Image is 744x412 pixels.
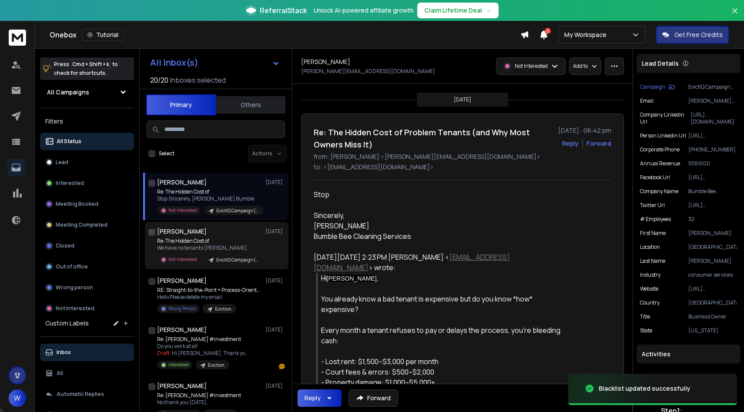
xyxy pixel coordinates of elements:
[690,111,737,125] p: [URL][DOMAIN_NAME]
[71,59,111,69] span: Cmd + Shift + k
[314,210,568,241] div: Sincerely, [PERSON_NAME] Bumble Bee Cleaning Services
[260,5,307,16] span: ReferralStack
[40,237,134,255] button: Closed
[640,97,654,104] p: Email
[168,256,197,263] p: Not Interested
[688,230,737,237] p: [PERSON_NAME]
[314,189,568,200] div: Stop
[640,132,686,139] p: Person Linkedin Url
[564,30,610,39] p: My Workspace
[688,202,737,209] p: [URL][DOMAIN_NAME]
[640,202,665,209] p: Twitter Url
[143,54,287,71] button: All Inbox(s)
[40,279,134,296] button: Wrong person
[157,287,261,294] p: RE: Straight-to-the-Point + Process-Oriented
[157,188,261,195] p: Re: The Hidden Cost of
[640,188,678,195] p: Company Name
[47,88,89,97] h1: All Campaigns
[150,58,198,67] h1: All Inbox(s)
[515,63,548,70] p: Not Interested
[45,319,89,328] h3: Custom Labels
[640,258,665,265] p: Last Name
[168,207,197,214] p: Not Interested
[688,188,737,195] p: Bumble Bee Cleaning Services
[157,336,249,343] p: Re: [PERSON_NAME] #investment
[40,195,134,213] button: Meeting Booked
[599,384,690,393] div: Blacklist updated successfully
[57,138,81,145] p: All Status
[56,159,68,166] p: Lead
[640,84,665,90] p: Campaign
[688,174,737,181] p: [URL][DOMAIN_NAME]
[265,326,285,333] p: [DATE]
[688,285,737,292] p: [URL][DOMAIN_NAME]
[56,242,74,249] p: Closed
[688,146,737,153] p: [PHONE_NUMBER]
[573,63,588,70] p: Add to
[640,327,652,334] p: State
[40,365,134,382] button: All
[157,238,261,245] p: Re: The Hidden Cost of
[349,389,398,407] button: Forward
[40,216,134,234] button: Meeting Completed
[57,370,63,377] p: All
[157,349,171,357] span: Draft:
[157,392,241,399] p: Re: [PERSON_NAME] #investment
[640,313,650,320] p: title
[265,382,285,389] p: [DATE]
[157,294,261,301] p: Hello Please delete my email
[314,152,611,161] p: from: [PERSON_NAME] <[PERSON_NAME][EMAIL_ADDRESS][DOMAIN_NAME]>
[688,271,737,278] p: consumer services
[640,160,680,167] p: Annual Revenue
[40,84,134,101] button: All Campaigns
[640,174,670,181] p: Facebook Url
[82,29,124,41] button: Tutorial
[56,221,107,228] p: Meeting Completed
[305,394,321,402] div: Reply
[688,84,737,90] p: EvictIQ Campaign (Apollo)
[159,150,174,157] label: Select
[56,180,84,187] p: Interested
[215,306,231,312] p: Eviction
[265,228,285,235] p: [DATE]
[56,305,94,312] p: Not Interested
[208,362,224,368] p: Eviction
[40,300,134,317] button: Not Interested
[168,305,196,312] p: Wrong Person
[298,389,342,407] button: Reply
[640,216,671,223] p: # Employees
[729,5,741,26] button: Close banner
[40,174,134,192] button: Interested
[637,345,741,364] div: Activities
[216,208,258,214] p: EvictIQ Campaign (Apollo)
[157,227,207,236] h1: [PERSON_NAME]
[688,132,737,139] p: [URL][DOMAIN_NAME]
[265,277,285,284] p: [DATE]
[454,96,471,103] p: [DATE]
[688,97,737,104] p: [PERSON_NAME][EMAIL_ADDRESS][DOMAIN_NAME]
[157,325,207,334] h1: [PERSON_NAME]
[640,111,690,125] p: Company Linkedin Url
[50,29,520,41] div: Onebox
[157,245,261,251] p: We have no tenants [PERSON_NAME]
[642,59,679,68] p: Lead Details
[56,284,93,291] p: Wrong person
[9,389,26,407] button: W
[314,6,414,15] p: Unlock AI-powered affiliate growth
[57,391,104,398] p: Automatic Replies
[216,257,258,263] p: EvictIQ Campaign (Apollo)
[545,28,551,34] span: 2
[170,75,226,85] h3: Inboxes selected
[157,276,207,285] h1: [PERSON_NAME]
[688,216,737,223] p: 32
[688,244,737,251] p: [GEOGRAPHIC_DATA]
[40,385,134,403] button: Automatic Replies
[157,382,207,390] h1: [PERSON_NAME]
[314,163,611,171] p: to: <[EMAIL_ADDRESS][DOMAIN_NAME]>
[157,178,207,187] h1: [PERSON_NAME]
[56,263,88,270] p: Out of office
[562,139,579,148] button: Reply
[56,201,98,208] p: Meeting Booked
